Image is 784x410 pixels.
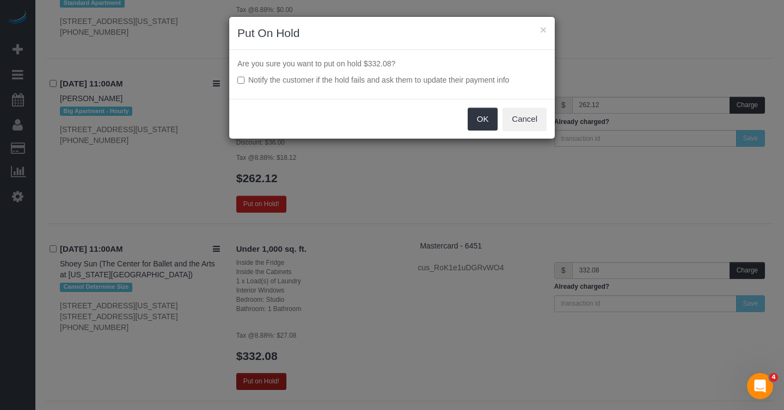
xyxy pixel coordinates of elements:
[503,108,547,131] button: Cancel
[237,77,244,84] input: Notify the customer if the hold fails and ask them to update their payment info
[237,74,547,85] label: Notify the customer if the hold fails and ask them to update their payment info
[468,108,498,131] button: OK
[237,25,547,41] h3: Put On Hold
[237,59,395,68] span: Are you sure you want to put on hold $332.08?
[229,17,555,139] sui-modal: Put On Hold
[747,373,773,399] iframe: Intercom live chat
[540,24,547,35] button: ×
[769,373,778,382] span: 4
